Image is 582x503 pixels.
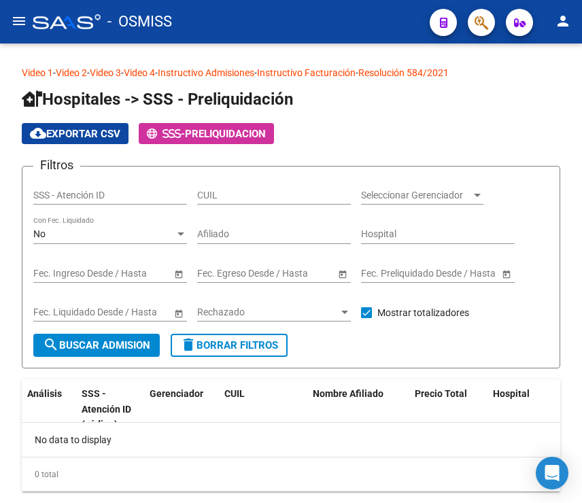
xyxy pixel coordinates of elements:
[30,125,46,141] mat-icon: cloud_download
[313,388,383,399] span: Nombre Afiliado
[56,67,87,78] a: Video 2
[22,123,129,144] button: Exportar CSV
[22,90,293,109] span: Hospitales -> SSS - Preliquidación
[90,67,121,78] a: Video 3
[361,268,403,279] input: Start date
[409,379,487,439] datatable-header-cell: Precio Total
[87,268,154,279] input: End date
[185,128,266,140] span: PRELIQUIDACION
[22,67,53,78] a: Video 1
[43,339,150,351] span: Buscar admision
[377,305,469,321] span: Mostrar totalizadores
[22,65,560,80] p: - - - - - -
[335,266,349,281] button: Open calendar
[180,339,278,351] span: Borrar Filtros
[358,67,449,78] a: Resolución 584/2021
[76,379,144,439] datatable-header-cell: SSS - Atención ID (código)
[197,307,339,318] span: Rechazado
[147,128,185,140] span: -
[224,388,245,399] span: CUIL
[555,13,571,29] mat-icon: person
[22,423,560,457] div: No data to display
[139,123,274,144] button: -PRELIQUIDACION
[158,67,254,78] a: Instructivo Admisiones
[33,334,160,357] button: Buscar admision
[493,388,530,399] span: Hospital
[257,67,356,78] a: Instructivo Facturación
[171,306,186,320] button: Open calendar
[30,128,120,140] span: Exportar CSV
[124,67,155,78] a: Video 4
[307,379,409,439] datatable-header-cell: Nombre Afiliado
[11,13,27,29] mat-icon: menu
[27,388,62,399] span: Análisis
[197,268,239,279] input: Start date
[43,336,59,353] mat-icon: search
[22,457,560,491] div: 0 total
[171,334,288,357] button: Borrar Filtros
[33,156,80,175] h3: Filtros
[361,190,471,201] span: Seleccionar Gerenciador
[144,379,219,439] datatable-header-cell: Gerenciador
[82,388,131,430] span: SSS - Atención ID (código)
[219,379,307,439] datatable-header-cell: CUIL
[150,388,203,399] span: Gerenciador
[171,266,186,281] button: Open calendar
[499,266,513,281] button: Open calendar
[33,307,75,318] input: Start date
[107,7,172,37] span: - OSMISS
[415,388,467,399] span: Precio Total
[536,457,568,489] div: Open Intercom Messenger
[22,379,76,439] datatable-header-cell: Análisis
[33,268,75,279] input: Start date
[251,268,318,279] input: End date
[415,268,481,279] input: End date
[87,307,154,318] input: End date
[180,336,196,353] mat-icon: delete
[33,228,46,239] span: No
